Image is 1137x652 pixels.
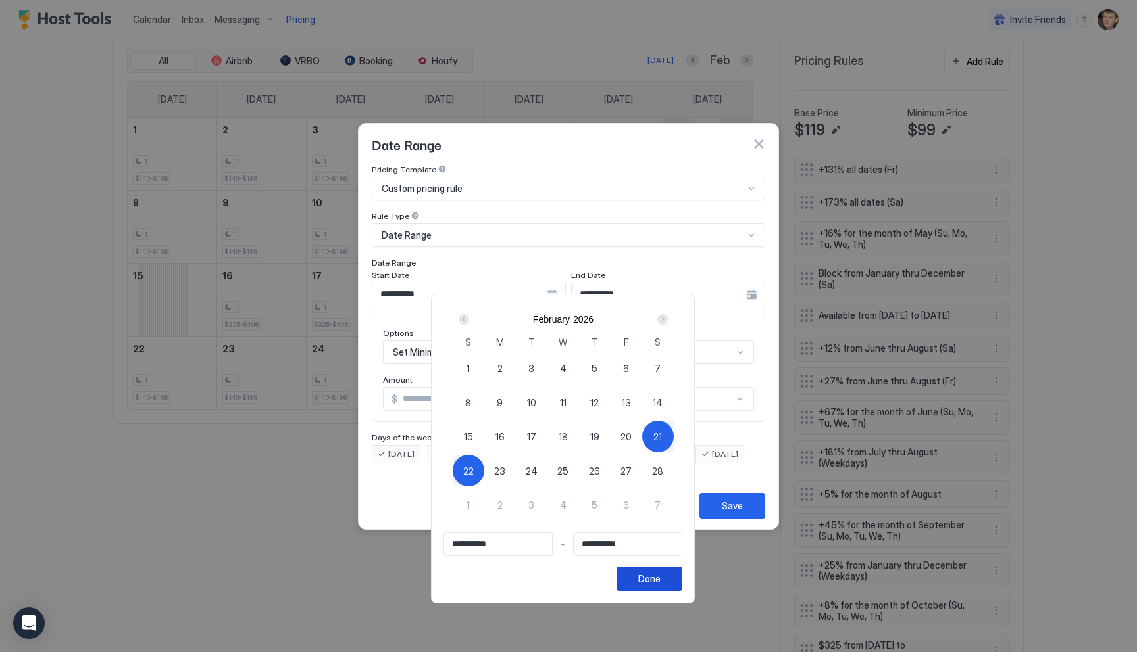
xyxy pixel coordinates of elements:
span: 1 [467,361,470,375]
button: 19 [579,421,611,452]
button: 1 [453,489,484,521]
button: 21 [642,421,674,452]
button: 15 [453,421,484,452]
span: M [496,335,504,349]
span: W [559,335,567,349]
span: 3 [528,498,534,512]
button: 10 [516,386,547,418]
button: 3 [516,489,547,521]
span: 9 [497,396,503,409]
button: 4 [547,489,579,521]
input: Input Field [574,533,682,555]
button: 12 [579,386,611,418]
span: 2 [497,498,503,512]
button: 9 [484,386,516,418]
span: 3 [528,361,534,375]
span: 18 [559,430,568,444]
button: 6 [611,352,642,384]
button: 7 [642,489,674,521]
span: 19 [590,430,599,444]
span: 1 [467,498,470,512]
button: 22 [453,455,484,486]
button: February [533,314,570,325]
button: Next [653,312,670,327]
button: 2 [484,489,516,521]
button: 23 [484,455,516,486]
button: 18 [547,421,579,452]
button: 2026 [573,314,594,325]
button: 24 [516,455,547,486]
span: 26 [589,464,600,478]
span: 4 [560,498,567,512]
button: 1 [453,352,484,384]
span: 15 [464,430,473,444]
button: 11 [547,386,579,418]
span: 6 [623,498,629,512]
button: 28 [642,455,674,486]
span: 16 [495,430,505,444]
span: 28 [652,464,663,478]
span: F [624,335,629,349]
span: 5 [592,498,597,512]
span: 25 [557,464,568,478]
button: 3 [516,352,547,384]
button: 8 [453,386,484,418]
span: 23 [494,464,505,478]
div: Open Intercom Messenger [13,607,45,639]
span: 10 [527,396,536,409]
span: 8 [465,396,471,409]
button: 7 [642,352,674,384]
span: T [528,335,535,349]
span: S [655,335,661,349]
span: 11 [560,396,567,409]
div: Done [638,572,661,586]
span: 24 [526,464,538,478]
button: 6 [611,489,642,521]
span: - [561,538,565,550]
button: 14 [642,386,674,418]
input: Input Field [444,533,552,555]
span: 2 [497,361,503,375]
button: 5 [579,489,611,521]
span: 4 [560,361,567,375]
span: 21 [653,430,662,444]
span: 12 [590,396,599,409]
button: 25 [547,455,579,486]
span: T [592,335,598,349]
button: 16 [484,421,516,452]
button: Prev [456,312,474,327]
span: 17 [527,430,536,444]
span: 20 [620,430,632,444]
span: 22 [463,464,474,478]
button: 2 [484,352,516,384]
span: 13 [622,396,631,409]
span: 14 [653,396,663,409]
span: 6 [623,361,629,375]
button: 26 [579,455,611,486]
span: 5 [592,361,597,375]
button: 27 [611,455,642,486]
button: 5 [579,352,611,384]
button: 17 [516,421,547,452]
span: 27 [620,464,632,478]
button: Done [617,567,682,591]
span: 7 [655,361,661,375]
span: S [465,335,471,349]
button: 20 [611,421,642,452]
span: 7 [655,498,661,512]
button: 13 [611,386,642,418]
button: 4 [547,352,579,384]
